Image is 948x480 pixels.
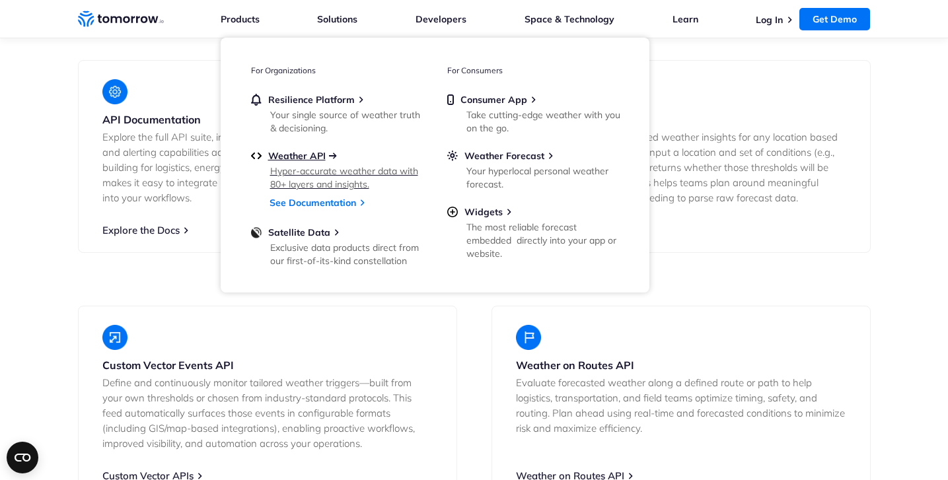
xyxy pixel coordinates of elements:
img: plus-circle.svg [447,206,458,218]
a: Developers [416,13,466,25]
p: Deliver real-time and forecasted weather insights for any location based on user-defined rules. S... [516,129,846,205]
a: Weather ForecastYour hyperlocal personal weather forecast. [447,150,619,188]
h3: For Organizations [251,65,423,75]
a: See Documentation [270,197,356,209]
a: Home link [78,9,164,29]
a: Learn [673,13,698,25]
a: Explore the Docs [102,224,180,236]
a: Solutions [317,13,357,25]
img: bell.svg [251,94,262,106]
span: Widgets [464,206,503,218]
p: Define and continuously monitor tailored weather triggers—built from your own thresholds or chose... [102,375,433,451]
button: Open CMP widget [7,442,38,473]
strong: API Documentation [102,113,201,126]
div: The most reliable forecast embedded directly into your app or website. [466,221,620,260]
a: Products [221,13,260,25]
span: Resilience Platform [268,94,355,106]
a: Log In [756,14,783,26]
span: Weather Forecast [464,150,544,162]
div: Your single source of weather truth & decisioning. [270,108,424,135]
h3: For Consumers [447,65,619,75]
a: WidgetsThe most reliable forecast embedded directly into your app or website. [447,206,619,257]
img: api.svg [251,150,262,162]
span: Weather API [268,150,326,162]
div: Hyper-accurate weather data with 80+ layers and insights. [270,164,424,191]
img: sun.svg [447,150,458,162]
div: Exclusive data products direct from our first-of-its-kind constellation [270,241,424,267]
span: Satellite Data [268,226,330,238]
a: Satellite DataExclusive data products direct from our first-of-its-kind constellation [251,226,423,265]
p: Evaluate forecasted weather along a defined route or path to help logistics, transportation, and ... [516,375,846,436]
img: mobile.svg [447,94,454,106]
strong: Custom Vector Events API [102,359,234,372]
a: Weather APIHyper-accurate weather data with 80+ layers and insights. [251,150,423,188]
a: Resilience PlatformYour single source of weather truth & decisioning. [251,94,423,132]
a: Consumer AppTake cutting-edge weather with you on the go. [447,94,619,132]
p: Explore the full API suite, including current conditions, forecasts, insights, and alerting capab... [102,129,433,205]
a: Space & Technology [525,13,614,25]
div: Your hyperlocal personal weather forecast. [466,164,620,191]
div: Take cutting-edge weather with you on the go. [466,108,620,135]
span: Consumer App [460,94,527,106]
a: Get Demo [799,8,870,30]
strong: Weather on Routes API [516,359,634,372]
img: satellite-data-menu.png [251,226,262,238]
